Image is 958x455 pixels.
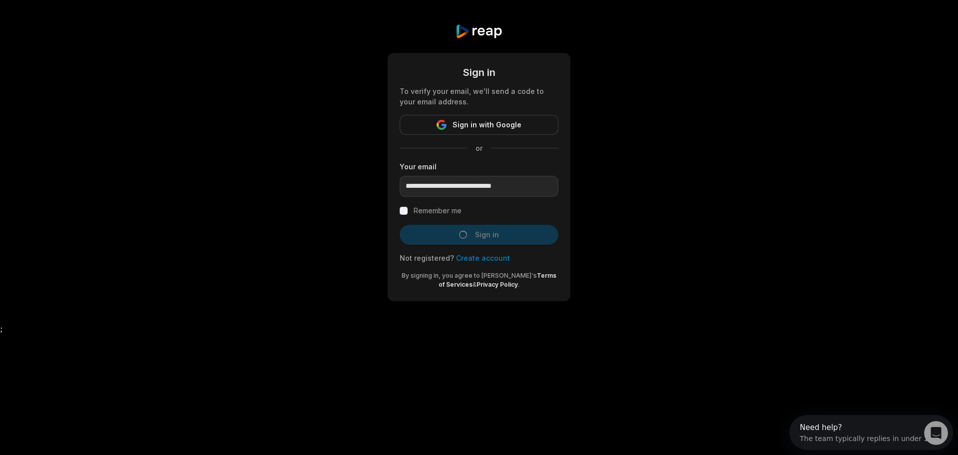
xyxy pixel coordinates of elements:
a: Privacy Policy [477,281,518,288]
img: reap [455,24,502,39]
div: Sign in [400,65,558,80]
span: Sign in with Google [453,119,521,131]
iframe: Intercom live chat discovery launcher [789,415,953,450]
span: By signing in, you agree to [PERSON_NAME]'s [402,272,537,279]
span: or [468,143,490,153]
div: The team typically replies in under 1h [10,16,143,27]
span: Not registered? [400,254,454,262]
a: Terms of Services [439,272,556,288]
label: Your email [400,161,558,172]
label: Remember me [414,205,462,217]
div: Need help? [10,8,143,16]
span: . [518,281,519,288]
span: & [473,281,477,288]
div: Open Intercom Messenger [4,4,173,31]
a: Create account [456,254,510,262]
button: Sign in with Google [400,115,558,135]
div: To verify your email, we'll send a code to your email address. [400,86,558,107]
iframe: Intercom live chat [924,421,948,445]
